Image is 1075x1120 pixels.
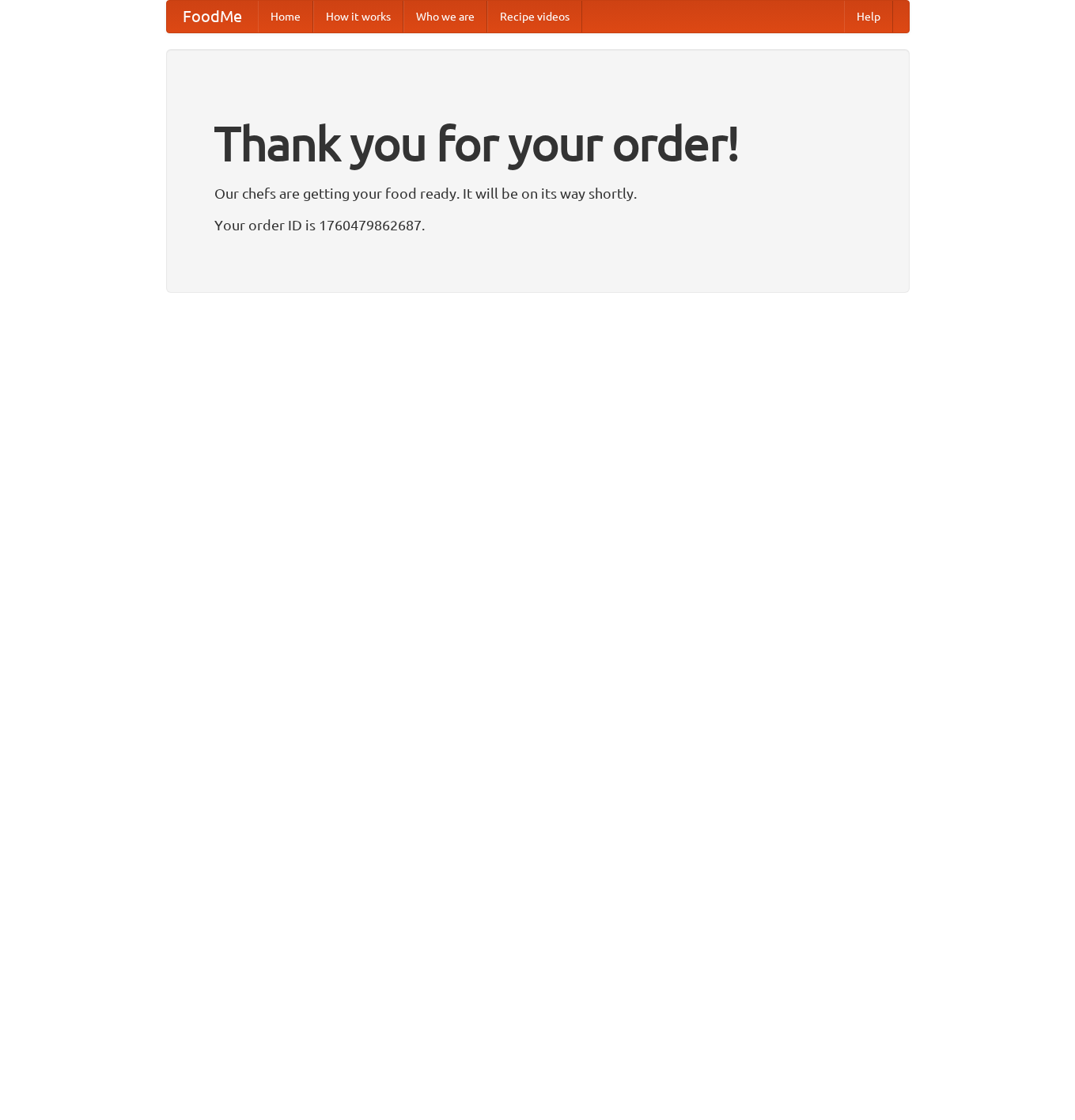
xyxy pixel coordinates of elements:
a: Help [844,1,893,32]
a: Recipe videos [487,1,582,32]
a: How it works [313,1,403,32]
a: Who we are [403,1,487,32]
p: Your order ID is 1760479862687. [214,213,861,237]
a: Home [258,1,313,32]
h1: Thank you for your order! [214,105,861,181]
a: FoodMe [167,1,258,32]
p: Our chefs are getting your food ready. It will be on its way shortly. [214,181,861,205]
